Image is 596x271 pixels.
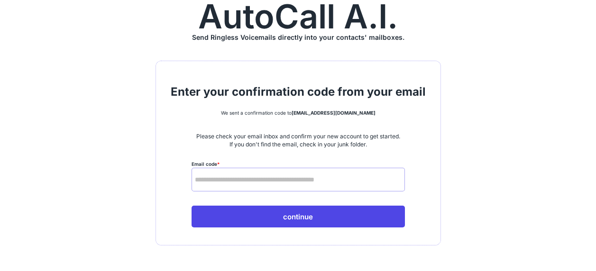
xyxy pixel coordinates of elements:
[192,109,405,116] div: We sent a confirmation code to
[192,161,405,168] div: Email code
[166,84,430,100] div: Enter your confirmation code from your email
[192,133,405,149] div: Please check your email inbox and confirm your new account to get started. If you don't find the ...
[192,206,405,227] button: continue
[292,110,376,116] strong: [EMAIL_ADDRESS][DOMAIN_NAME]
